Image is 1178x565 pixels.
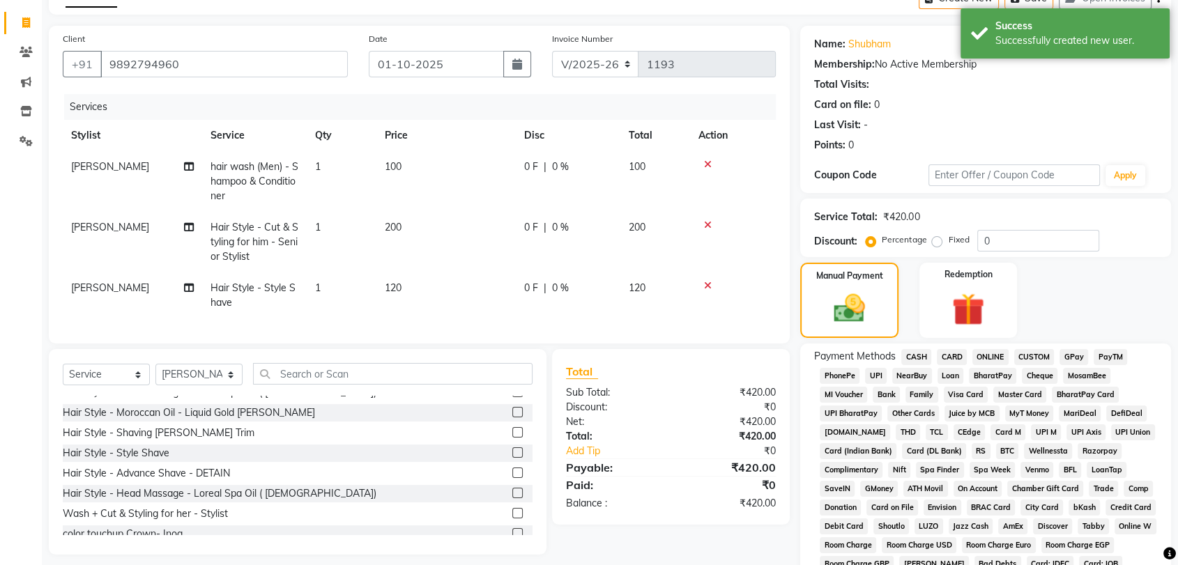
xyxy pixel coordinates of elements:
[516,120,620,151] th: Disc
[671,459,787,476] div: ₹420.00
[620,120,690,151] th: Total
[1041,537,1115,553] span: Room Charge EGP
[566,364,598,379] span: Total
[814,234,857,249] div: Discount:
[385,221,401,233] span: 200
[967,500,1016,516] span: BRAC Card
[690,444,786,458] div: ₹0
[671,477,787,493] div: ₹0
[820,481,855,497] span: SaveIN
[1106,500,1156,516] span: Credit Card
[376,120,516,151] th: Price
[1060,349,1088,365] span: GPay
[949,518,993,534] span: Jazz Cash
[556,444,690,458] a: Add Tip
[202,120,307,151] th: Service
[820,368,859,384] span: PhonePe
[873,518,909,534] span: Shoutlo
[814,138,846,153] div: Points:
[954,481,1002,497] span: On Account
[211,160,298,202] span: hair wash (Men) - Shampoo & Conditioner
[1014,349,1055,365] span: CUSTOM
[100,51,348,77] input: Search by Name/Mobile/Email/Code
[996,443,1019,459] span: BTC
[860,481,898,497] span: GMoney
[671,385,787,400] div: ₹420.00
[63,51,102,77] button: +91
[820,424,890,440] span: [DOMAIN_NAME]
[544,281,546,295] span: |
[1005,405,1054,421] span: MyT Money
[64,94,786,120] div: Services
[315,281,321,294] span: 1
[848,37,891,52] a: Shubham
[63,33,85,45] label: Client
[1078,518,1109,534] span: Tabby
[874,98,880,112] div: 0
[814,57,1157,72] div: No Active Membership
[629,281,645,294] span: 120
[820,387,867,403] span: MI Voucher
[1078,443,1122,459] span: Razorpay
[63,506,228,521] div: Wash + Cut & Styling for her - Stylist
[1106,165,1145,186] button: Apply
[671,400,787,415] div: ₹0
[556,459,671,476] div: Payable:
[524,281,538,295] span: 0 F
[820,500,861,516] span: Donation
[671,496,787,511] div: ₹420.00
[1024,443,1072,459] span: Wellnessta
[972,349,1009,365] span: ONLINE
[814,57,875,72] div: Membership:
[544,220,546,235] span: |
[887,405,939,421] span: Other Cards
[552,160,569,174] span: 0 %
[1124,481,1153,497] span: Comp
[690,120,776,151] th: Action
[814,77,869,92] div: Total Visits:
[556,400,671,415] div: Discount:
[882,233,926,246] label: Percentage
[1063,368,1110,384] span: MosamBee
[873,387,900,403] span: Bank
[954,424,986,440] span: CEdge
[924,500,961,516] span: Envision
[63,527,183,541] div: color touchup Crown- Inoa
[556,385,671,400] div: Sub Total:
[948,233,969,246] label: Fixed
[998,518,1027,534] span: AmEx
[385,281,401,294] span: 120
[1087,462,1126,478] span: LoanTap
[315,160,321,173] span: 1
[63,466,230,481] div: Hair Style - Advance Shave - DETAIN
[315,221,321,233] span: 1
[816,270,883,282] label: Manual Payment
[969,368,1016,384] span: BharatPay
[552,220,569,235] span: 0 %
[629,160,645,173] span: 100
[63,405,315,420] div: Hair Style - Moroccan Oil - Liquid Gold [PERSON_NAME]
[972,443,990,459] span: RS
[556,496,671,511] div: Balance :
[814,98,871,112] div: Card on file:
[915,518,943,534] span: LUZO
[1106,405,1147,421] span: DefiDeal
[71,160,149,173] span: [PERSON_NAME]
[1059,405,1101,421] span: MariDeal
[882,537,956,553] span: Room Charge USD
[211,281,296,309] span: Hair Style - Style Shave
[253,363,533,385] input: Search or Scan
[820,518,868,534] span: Debit Card
[552,33,613,45] label: Invoice Number
[896,424,920,440] span: THD
[1066,424,1106,440] span: UPI Axis
[928,164,1100,186] input: Enter Offer / Coupon Code
[63,486,376,501] div: Hair Style - Head Massage - Loreal Spa Oil ( [DEMOGRAPHIC_DATA])
[942,289,994,330] img: _gift.svg
[556,429,671,444] div: Total:
[1059,462,1081,478] span: BFL
[211,221,298,263] span: Hair Style - Cut & Styling for him - Senior Stylist
[524,220,538,235] span: 0 F
[848,138,854,153] div: 0
[671,429,787,444] div: ₹420.00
